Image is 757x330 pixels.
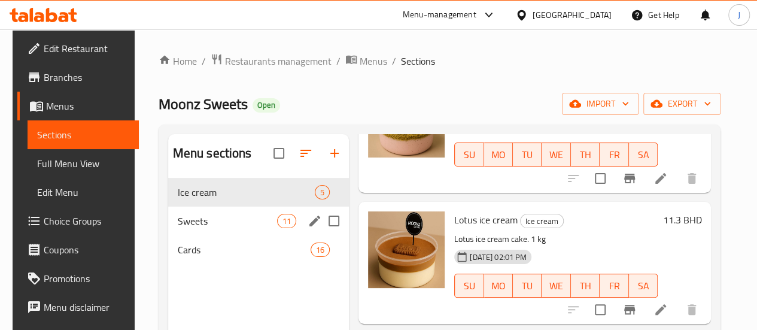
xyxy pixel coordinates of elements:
span: Sort sections [291,139,320,168]
button: import [562,93,639,115]
span: Menu disclaimer [44,300,129,314]
a: Restaurants management [211,53,332,69]
span: TU [518,146,537,164]
span: Sections [401,54,435,68]
button: MO [484,143,513,166]
a: Edit Menu [28,178,139,207]
button: delete [677,164,706,193]
span: Coupons [44,243,129,257]
span: Sections [37,128,129,142]
span: SA [634,277,653,295]
span: Menus [46,99,129,113]
span: Ice cream [178,185,315,199]
span: Full Menu View [37,156,129,171]
span: Restaurants management [225,54,332,68]
span: 5 [315,187,329,198]
button: SA [629,143,658,166]
button: delete [677,295,706,324]
span: Edit Menu [37,185,129,199]
span: Select to update [588,297,613,322]
div: Sweets11edit [168,207,349,235]
span: MO [489,146,508,164]
span: SU [460,277,479,295]
a: Home [159,54,197,68]
a: Edit Restaurant [17,34,139,63]
span: export [653,96,711,111]
button: SU [454,274,484,298]
span: J [738,8,740,22]
button: SU [454,143,484,166]
span: Promotions [44,271,129,286]
span: Menus [360,54,387,68]
a: Sections [28,120,139,149]
span: 11 [278,216,296,227]
a: Menus [345,53,387,69]
a: Menus [17,92,139,120]
button: FR [600,143,628,166]
span: MO [489,277,508,295]
span: FR [604,146,624,164]
span: WE [546,146,566,164]
button: TH [571,274,600,298]
span: SU [460,146,479,164]
li: / [392,54,396,68]
span: Moonz Sweets [159,90,248,117]
span: TH [576,277,595,295]
a: Branches [17,63,139,92]
li: / [202,54,206,68]
div: [GEOGRAPHIC_DATA] [533,8,612,22]
button: Branch-specific-item [615,295,644,324]
div: Ice cream5 [168,178,349,207]
button: TH [571,143,600,166]
a: Menu disclaimer [17,293,139,322]
span: Open [253,100,280,110]
button: TU [513,143,542,166]
button: WE [542,274,570,298]
a: Edit menu item [653,171,668,186]
p: Lotus ice cream cake. 1 kg [454,232,658,247]
button: SA [629,274,658,298]
img: Lotus ice cream [368,211,445,288]
a: Promotions [17,264,139,293]
div: Menu-management [403,8,476,22]
span: TH [576,146,595,164]
li: / [336,54,341,68]
span: Sweets [178,214,277,228]
a: Edit menu item [653,302,668,317]
div: items [311,243,330,257]
button: edit [306,212,324,230]
button: Branch-specific-item [615,164,644,193]
span: Choice Groups [44,214,129,228]
div: items [277,214,296,228]
span: [DATE] 02:01 PM [465,252,531,263]
button: FR [600,274,628,298]
a: Coupons [17,235,139,264]
span: 16 [311,244,329,256]
span: Select all sections [266,141,291,166]
span: Lotus ice cream [454,211,518,229]
h6: 11.3 BHD [662,211,701,228]
span: TU [518,277,537,295]
button: MO [484,274,513,298]
button: WE [542,143,570,166]
span: Edit Restaurant [44,41,129,56]
span: Ice cream [521,214,563,228]
span: Cards [178,243,311,257]
div: Open [253,98,280,113]
button: Add section [320,139,349,168]
a: Choice Groups [17,207,139,235]
div: items [315,185,330,199]
span: SA [634,146,653,164]
div: Ice cream [520,214,564,228]
nav: Menu sections [168,173,349,269]
span: import [571,96,629,111]
div: Cards16 [168,235,349,264]
span: Branches [44,70,129,84]
h2: Menu sections [173,144,252,162]
button: TU [513,274,542,298]
a: Full Menu View [28,149,139,178]
span: WE [546,277,566,295]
